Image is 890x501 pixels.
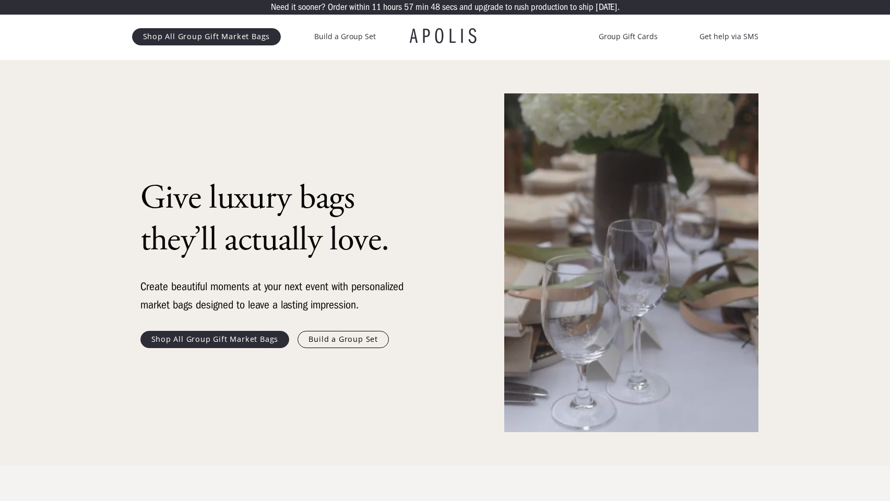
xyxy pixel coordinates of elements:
a: Get help via SMS [699,30,758,43]
h1: Give luxury bags they’ll actually love. [140,177,412,261]
p: Need it sooner? Order within [271,3,370,12]
div: Create beautiful moments at your next event with personalized market bags designed to leave a las... [140,278,412,314]
a: Build a Group Set [298,331,389,348]
a: Group Gift Cards [599,30,658,43]
p: secs [442,3,457,12]
p: 11 [372,3,381,12]
a: APOLIS [410,26,481,47]
a: Shop All Group Gift Market Bags [132,28,281,45]
p: hours [383,3,402,12]
p: 57 [404,3,413,12]
a: Build a Group Set [314,30,376,43]
p: and upgrade to rush production to ship [DATE]. [459,3,620,12]
p: min [416,3,429,12]
p: 48 [431,3,440,12]
a: Shop All Group Gift Market Bags [140,331,290,348]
